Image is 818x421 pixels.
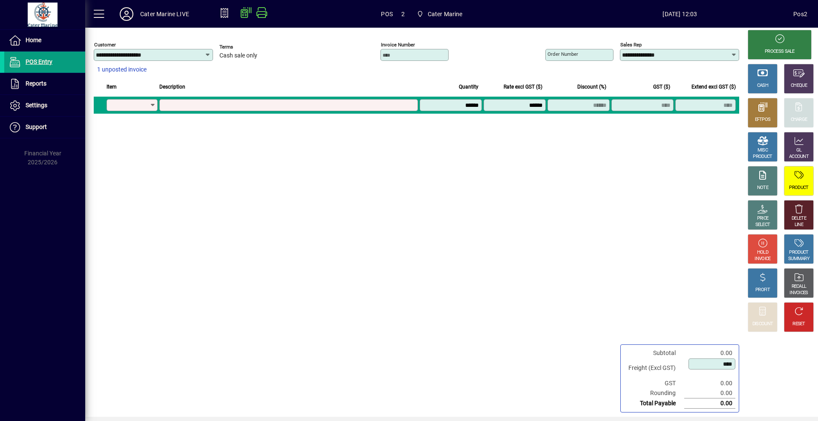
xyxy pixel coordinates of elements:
[219,44,271,50] span: Terms
[789,185,808,191] div: PRODUCT
[401,7,405,21] span: 2
[26,37,41,43] span: Home
[792,215,806,222] div: DELETE
[577,82,606,92] span: Discount (%)
[4,117,85,138] a: Support
[140,7,189,21] div: Cater Marine LIVE
[381,42,415,48] mat-label: Invoice number
[757,185,768,191] div: NOTE
[97,65,147,74] span: 1 unposted invoice
[4,73,85,95] a: Reports
[428,7,463,21] span: Cater Marine
[624,388,684,398] td: Rounding
[94,42,116,48] mat-label: Customer
[791,117,807,123] div: CHARGE
[792,284,806,290] div: RECALL
[624,348,684,358] td: Subtotal
[795,222,803,228] div: LINE
[757,83,768,89] div: CASH
[26,58,52,65] span: POS Entry
[459,82,478,92] span: Quantity
[765,49,795,55] div: PROCESS SALE
[547,51,578,57] mat-label: Order number
[653,82,670,92] span: GST ($)
[413,6,466,22] span: Cater Marine
[4,30,85,51] a: Home
[755,222,770,228] div: SELECT
[107,82,117,92] span: Item
[789,249,808,256] div: PRODUCT
[789,154,809,160] div: ACCOUNT
[793,7,807,21] div: Pos2
[26,80,46,87] span: Reports
[789,290,808,296] div: INVOICES
[684,388,735,398] td: 0.00
[796,147,802,154] div: GL
[504,82,542,92] span: Rate excl GST ($)
[757,249,768,256] div: HOLD
[684,378,735,388] td: 0.00
[684,398,735,409] td: 0.00
[26,102,47,109] span: Settings
[753,154,772,160] div: PRODUCT
[94,62,150,77] button: 1 unposted invoice
[758,147,768,154] div: MISC
[752,321,773,327] div: DISCOUNT
[624,378,684,388] td: GST
[381,7,393,21] span: POS
[788,256,809,262] div: SUMMARY
[26,123,47,130] span: Support
[757,215,769,222] div: PRICE
[159,82,185,92] span: Description
[4,95,85,116] a: Settings
[567,7,794,21] span: [DATE] 12:03
[620,42,642,48] mat-label: Sales rep
[691,82,736,92] span: Extend excl GST ($)
[755,117,771,123] div: EFTPOS
[219,52,257,59] span: Cash sale only
[792,321,805,327] div: RESET
[755,256,770,262] div: INVOICE
[113,6,140,22] button: Profile
[684,348,735,358] td: 0.00
[624,358,684,378] td: Freight (Excl GST)
[624,398,684,409] td: Total Payable
[791,83,807,89] div: CHEQUE
[755,287,770,293] div: PROFIT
